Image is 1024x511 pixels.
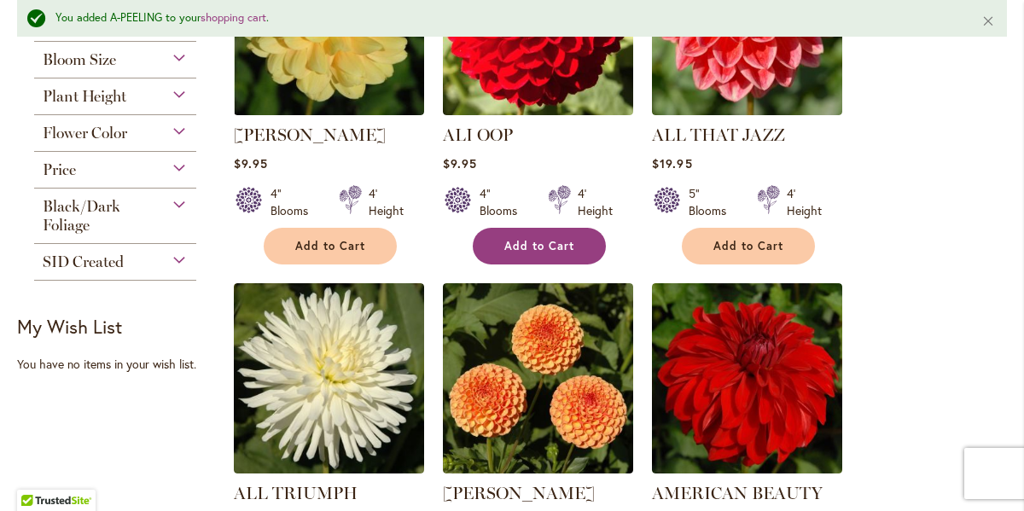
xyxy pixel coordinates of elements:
[43,197,120,235] span: Black/Dark Foliage
[234,125,386,145] a: [PERSON_NAME]
[652,483,823,503] a: AMERICAN BEAUTY
[504,239,574,253] span: Add to Cart
[443,125,513,145] a: ALI OOP
[682,228,815,264] button: Add to Cart
[234,483,358,503] a: ALL TRIUMPH
[652,102,842,119] a: ALL THAT JAZZ
[43,50,116,69] span: Bloom Size
[443,283,633,473] img: AMBER QUEEN
[480,185,527,219] div: 4" Blooms
[443,102,633,119] a: ALI OOP
[43,87,126,106] span: Plant Height
[443,461,633,477] a: AMBER QUEEN
[43,124,127,142] span: Flower Color
[43,253,124,271] span: SID Created
[13,450,61,498] iframe: Launch Accessibility Center
[234,102,424,119] a: AHOY MATEY
[652,125,785,145] a: ALL THAT JAZZ
[689,185,736,219] div: 5" Blooms
[271,185,318,219] div: 4" Blooms
[295,239,365,253] span: Add to Cart
[787,185,822,219] div: 4' Height
[55,10,956,26] div: You added A-PEELING to your .
[652,461,842,477] a: AMERICAN BEAUTY
[473,228,606,264] button: Add to Cart
[17,356,224,373] div: You have no items in your wish list.
[578,185,613,219] div: 4' Height
[443,483,595,503] a: [PERSON_NAME]
[652,283,842,473] img: AMERICAN BEAUTY
[17,314,122,339] strong: My Wish List
[369,185,404,219] div: 4' Height
[264,228,397,264] button: Add to Cart
[234,461,424,477] a: ALL TRIUMPH
[43,160,76,179] span: Price
[234,283,424,473] img: ALL TRIUMPH
[443,155,477,171] span: $9.95
[234,155,268,171] span: $9.95
[713,239,783,253] span: Add to Cart
[652,155,692,171] span: $19.95
[201,10,266,25] a: shopping cart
